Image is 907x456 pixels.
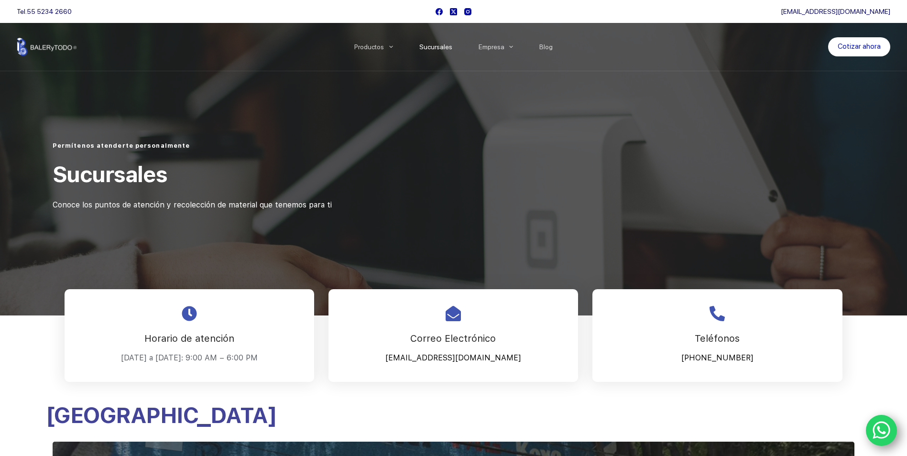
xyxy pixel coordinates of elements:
a: 55 5234 2660 [27,8,72,15]
span: Tel. [17,8,72,15]
img: Balerytodo [17,38,76,56]
span: Horario de atención [144,333,234,344]
span: Permítenos atenderte personalmente [53,142,190,149]
a: [EMAIL_ADDRESS][DOMAIN_NAME] [781,8,890,15]
span: [DATE] a [DATE]: 9:00 AM – 6:00 PM [121,353,258,362]
a: WhatsApp [866,415,897,446]
a: Cotizar ahora [828,37,890,56]
span: [GEOGRAPHIC_DATA] [45,402,277,428]
span: Teléfonos [695,333,740,344]
span: Correo Electrónico [410,333,496,344]
a: Facebook [436,8,443,15]
a: X (Twitter) [450,8,457,15]
p: [PHONE_NUMBER] [604,351,831,365]
nav: Menu Principal [341,23,566,71]
a: Instagram [464,8,471,15]
span: Conoce los puntos de atención y recolección de material que tenemos para ti [53,200,332,209]
p: [EMAIL_ADDRESS][DOMAIN_NAME] [340,351,566,365]
span: Sucursales [53,161,167,187]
